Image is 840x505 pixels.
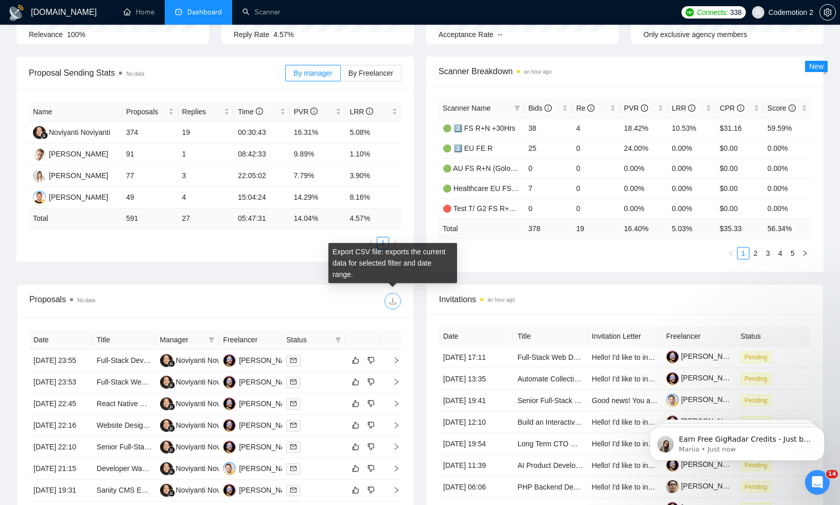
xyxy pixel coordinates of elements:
span: left [367,240,374,246]
button: dislike [365,376,377,388]
img: c15GfvuI6pkRvU3hcqonX4WTNhese_51I2tMmvMbJ3xmuZAA8mhxk9sIKcxG2DrW19 [666,480,679,493]
td: 3 [178,165,234,187]
span: filter [333,332,343,347]
span: 338 [730,7,741,18]
a: Full-Stack Web Developer (Next.js) — Sales-Focused MVP [97,378,286,386]
td: 0 [572,198,620,218]
a: Full-Stack Web Developer Needed for Secure AI-Powered Witness Statement Portal (UK Law) [517,353,818,361]
td: 77 [122,165,178,187]
th: Invitation Letter [588,326,662,346]
a: NNNoviyanti Noviyanti [160,399,237,407]
span: LRR [672,104,695,112]
li: Previous Page [725,247,737,259]
div: [PERSON_NAME] [239,355,298,366]
a: VK[PERSON_NAME] [223,464,298,472]
span: Score [767,104,795,112]
td: 22:05:02 [234,165,290,187]
td: 08:42:33 [234,144,290,165]
img: YG [223,397,236,410]
time: an hour ago [487,297,515,303]
td: 0 [572,138,620,158]
a: Long Term CTO Wanted for Back-End Related Guidance/Work [517,440,717,448]
img: c10YeAJzBqbj3k2oTOdy8E_ewyb_oezILkuSreiVxP8azE75_edT0vDqSU58xNzJDT [666,394,679,407]
span: mail [290,465,296,472]
span: info-circle [310,108,318,115]
a: NNNoviyanti Noviyanti [160,421,237,429]
div: Noviyanti Noviyanti [176,463,237,474]
span: mail [290,487,296,493]
span: Proposals [126,106,166,117]
th: Name [29,102,122,122]
a: Pending [741,374,776,382]
td: 5.03 % [668,218,715,238]
img: gigradar-bm.png [41,132,48,139]
td: 8.16% [345,187,401,208]
span: 14 [826,470,838,478]
div: [PERSON_NAME] [239,420,298,431]
td: 0.00% [763,178,811,198]
img: DK [33,169,46,182]
img: VK [223,462,236,475]
td: 5.08% [345,122,401,144]
span: Relevance [29,30,63,39]
a: SK[PERSON_NAME] [33,193,108,201]
span: CPR [720,104,744,112]
td: 0.00% [763,138,811,158]
div: [PERSON_NAME] [239,376,298,388]
td: 378 [524,218,572,238]
span: info-circle [366,108,373,115]
td: 16.40 % [620,218,668,238]
li: Next Page [389,237,401,249]
div: [PERSON_NAME] [49,148,108,160]
div: [PERSON_NAME] [239,484,298,496]
td: $0.00 [715,178,763,198]
span: PVR [294,108,318,116]
td: 7.79% [290,165,346,187]
a: Sanity CMS Expert Needed to Add Features to Completed Project [97,486,307,494]
li: 5 [786,247,799,259]
a: 🟢 AU FS R+N (Golovach FS) [443,164,539,172]
button: right [799,247,811,259]
li: 3 [762,247,774,259]
div: [PERSON_NAME] [239,463,298,474]
a: 2 [750,248,761,259]
span: right [802,250,808,256]
a: YG[PERSON_NAME] [223,485,298,494]
span: dislike [367,356,375,364]
img: NN [160,462,173,475]
td: $31.16 [715,118,763,138]
button: setting [819,4,836,21]
a: NNNoviyanti Noviyanti [160,485,237,494]
li: 2 [749,247,762,259]
span: Pending [741,373,772,385]
td: 0.00% [620,178,668,198]
a: YG[PERSON_NAME] [223,421,298,429]
img: c1JHdaSHkt7dcrcq9EHYceG5-wnZmozaSCRwPR4S2LomExydTc-TLZg6qEo8We9I8Q [666,372,679,385]
img: NN [33,126,46,139]
th: Manager [156,330,219,350]
span: mail [290,400,296,407]
a: NNNoviyanti Noviyanti [160,442,237,450]
a: DK[PERSON_NAME] [33,171,108,179]
a: NNNoviyanti Noviyanti [33,128,110,136]
span: dislike [367,399,375,408]
img: NN [160,376,173,389]
a: NNNoviyanti Noviyanti [160,356,237,364]
img: gigradar-bm.png [168,403,175,410]
td: 27 [178,208,234,229]
a: 🔴 Test T/ G2 FS R+RN+N/ 06.03 [443,204,551,213]
iframe: Intercom notifications message [634,405,840,477]
td: 14.04 % [290,208,346,229]
span: info-circle [587,105,594,112]
span: Invitations [439,293,811,306]
div: Noviyanti Noviyanti [176,441,237,452]
span: Acceptance Rate [439,30,494,39]
span: info-circle [737,105,744,112]
button: right [389,237,401,249]
span: mail [290,444,296,450]
th: Date [439,326,513,346]
span: like [352,421,359,429]
button: left [364,237,377,249]
td: 10.53% [668,118,715,138]
td: 0.00% [668,138,715,158]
